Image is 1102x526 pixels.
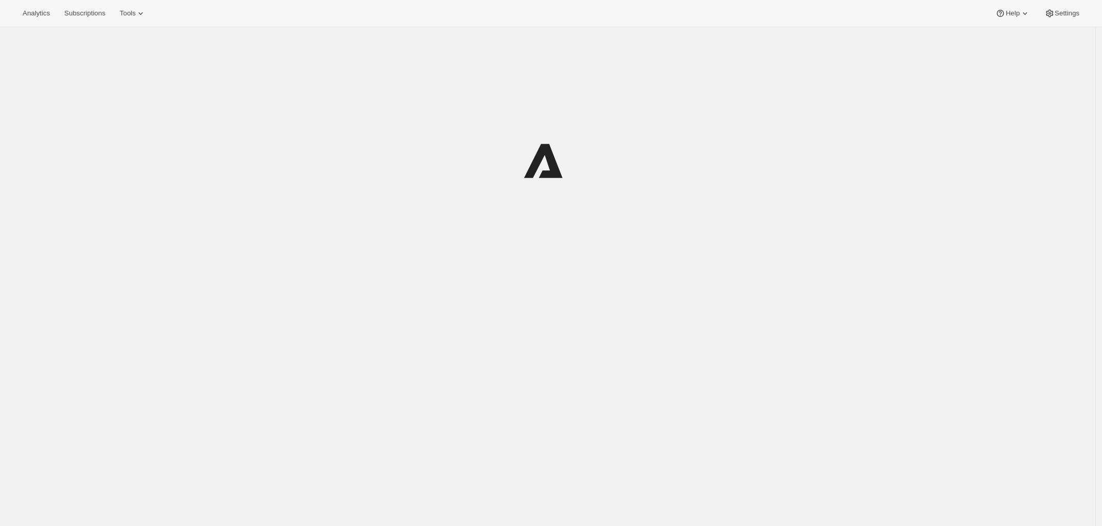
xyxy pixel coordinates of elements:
[23,9,50,17] span: Analytics
[1006,9,1019,17] span: Help
[64,9,105,17] span: Subscriptions
[16,6,56,21] button: Analytics
[1038,6,1086,21] button: Settings
[120,9,136,17] span: Tools
[58,6,111,21] button: Subscriptions
[1055,9,1079,17] span: Settings
[113,6,152,21] button: Tools
[989,6,1036,21] button: Help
